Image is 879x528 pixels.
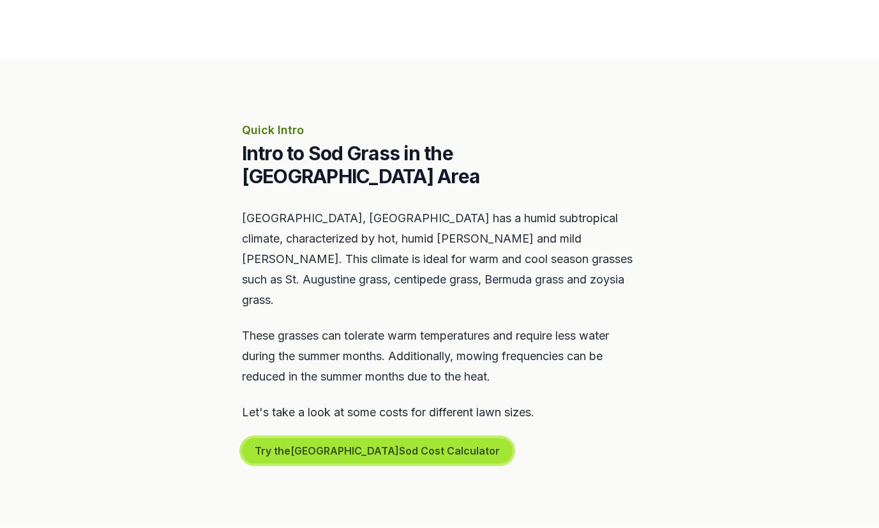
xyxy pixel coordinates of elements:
p: [GEOGRAPHIC_DATA], [GEOGRAPHIC_DATA] has a humid subtropical climate, characterized by hot, humid... [242,208,638,310]
p: Let's take a look at some costs for different lawn sizes. [242,402,638,423]
p: Quick Intro [242,121,638,139]
h2: Intro to Sod Grass in the [GEOGRAPHIC_DATA] Area [242,142,638,188]
button: Try the[GEOGRAPHIC_DATA]Sod Cost Calculator [242,438,513,464]
p: These grasses can tolerate warm temperatures and require less water during the summer months. Add... [242,326,638,387]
